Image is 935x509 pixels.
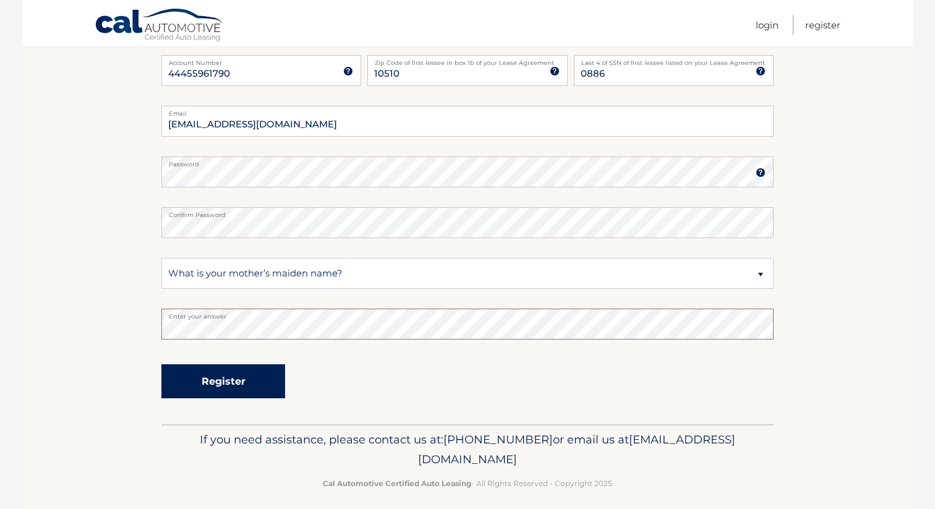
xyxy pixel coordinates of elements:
[343,66,353,76] img: tooltip.svg
[161,55,361,86] input: Account Number
[161,106,774,137] input: Email
[805,15,840,35] a: Register
[161,207,774,217] label: Confirm Password
[161,364,285,398] button: Register
[443,432,553,447] span: [PHONE_NUMBER]
[367,55,567,65] label: Zip Code of first lessee in box 1b of your Lease Agreement
[161,106,774,116] label: Email
[161,55,361,65] label: Account Number
[756,15,779,35] a: Login
[756,168,766,178] img: tooltip.svg
[574,55,774,86] input: SSN or EIN (last 4 digits only)
[161,156,774,166] label: Password
[756,66,766,76] img: tooltip.svg
[169,477,766,490] p: - All Rights Reserved - Copyright 2025
[574,55,774,65] label: Last 4 of SSN of first lessee listed on your Lease Agreement
[169,430,766,469] p: If you need assistance, please contact us at: or email us at
[367,55,567,86] input: Zip Code
[323,479,471,488] strong: Cal Automotive Certified Auto Leasing
[161,309,774,319] label: Enter your answer
[550,66,560,76] img: tooltip.svg
[418,432,735,466] span: [EMAIL_ADDRESS][DOMAIN_NAME]
[95,8,224,44] a: Cal Automotive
